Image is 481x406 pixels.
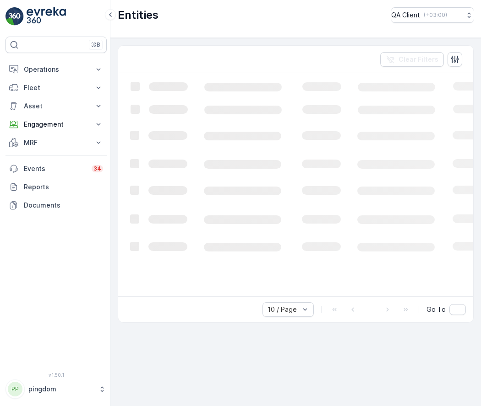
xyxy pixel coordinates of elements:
button: Clear Filters [380,52,444,67]
p: pingdom [28,385,94,394]
p: Engagement [24,120,88,129]
a: Reports [5,178,107,196]
p: Documents [24,201,103,210]
p: Reports [24,182,103,192]
p: Clear Filters [399,55,438,64]
button: PPpingdom [5,379,107,399]
button: Asset [5,97,107,115]
button: QA Client(+03:00) [391,7,474,23]
p: ⌘B [91,41,100,48]
img: logo_light-DOdMpM7g.png [27,7,66,26]
img: logo [5,7,24,26]
p: ( +03:00 ) [424,11,447,19]
a: Documents [5,196,107,214]
p: 34 [93,165,101,172]
span: v 1.50.1 [5,372,107,378]
div: PP [8,382,22,396]
p: Operations [24,65,88,74]
p: QA Client [391,11,420,20]
a: Events34 [5,160,107,178]
button: Operations [5,60,107,79]
span: Go To [426,305,446,314]
p: Asset [24,101,88,111]
button: Fleet [5,79,107,97]
p: Fleet [24,83,88,92]
button: MRF [5,134,107,152]
p: MRF [24,138,88,147]
button: Engagement [5,115,107,134]
p: Events [24,164,86,173]
p: Entities [118,8,159,22]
